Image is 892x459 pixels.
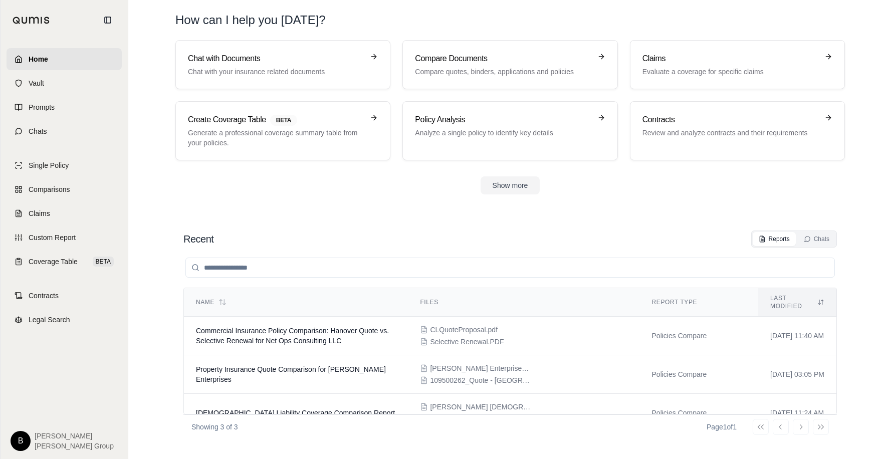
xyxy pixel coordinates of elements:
p: Compare quotes, binders, applications and policies [415,67,591,77]
td: Policies Compare [640,317,759,355]
span: Legal Search [29,315,70,325]
h3: Compare Documents [415,53,591,65]
div: Chats [804,235,829,243]
img: Qumis Logo [13,17,50,24]
span: Prompts [29,102,55,112]
td: [DATE] 11:24 AM [758,394,836,432]
span: BETA [270,115,297,126]
button: Collapse sidebar [100,12,116,28]
span: [PERSON_NAME] Group [35,441,114,451]
span: 109500262_Quote - Avondale Property - Hothem - for.PDF [430,375,530,385]
td: [DATE] 03:05 PM [758,355,836,394]
a: Policy AnalysisAnalyze a single policy to identify key details [402,101,617,160]
a: Vault [7,72,122,94]
div: Reports [759,235,790,243]
a: Chat with DocumentsChat with your insurance related documents [175,40,390,89]
button: Show more [481,176,540,194]
div: B [11,431,31,451]
td: [DATE] 11:40 AM [758,317,836,355]
p: Analyze a single policy to identify key details [415,128,591,138]
span: Contracts [29,291,59,301]
span: Selective Renewal.PDF [430,337,504,347]
h3: Contracts [642,114,818,126]
span: Vault [29,78,44,88]
button: Reports [753,232,796,246]
p: Review and analyze contracts and their requirements [642,128,818,138]
a: Prompts [7,96,122,118]
span: [PERSON_NAME] [35,431,114,441]
span: Single Policy [29,160,69,170]
div: Page 1 of 1 [707,422,737,432]
span: Pleasant Hill Baptist Church Liability Coverage Comparison Report [196,409,395,417]
a: Create Coverage TableBETAGenerate a professional coverage summary table from your policies. [175,101,390,160]
span: Glatfelter Pleasant Hill Baptist Church.PDF [430,402,530,412]
a: Contracts [7,285,122,307]
span: BETA [93,257,114,267]
a: ContractsReview and analyze contracts and their requirements [630,101,845,160]
p: Showing 3 of 3 [191,422,238,432]
h3: Chat with Documents [188,53,364,65]
h2: Recent [183,232,213,246]
span: Chats [29,126,47,136]
h1: How can I help you [DATE]? [175,12,845,28]
td: Policies Compare [640,355,759,394]
a: ClaimsEvaluate a coverage for specific claims [630,40,845,89]
h3: Create Coverage Table [188,114,364,126]
a: Chats [7,120,122,142]
p: Chat with your insurance related documents [188,67,364,77]
span: Claims [29,208,50,218]
a: Custom Report [7,226,122,249]
h3: Claims [642,53,818,65]
span: Commercial Insurance Policy Comparison: Hanover Quote vs. Selective Renewal for Net Ops Consultin... [196,327,389,345]
p: Generate a professional coverage summary table from your policies. [188,128,364,148]
a: Legal Search [7,309,122,331]
a: Home [7,48,122,70]
span: Coverage Table [29,257,78,267]
a: Claims [7,202,122,224]
button: Chats [798,232,835,246]
span: Hothem Enterprises Quote MQ05064723-000_QP_LizCast.PDF [430,363,530,373]
p: Evaluate a coverage for specific claims [642,67,818,77]
a: Comparisons [7,178,122,200]
a: Single Policy [7,154,122,176]
th: Files [408,288,639,317]
span: Home [29,54,48,64]
a: Coverage TableBETA [7,251,122,273]
div: Name [196,298,396,306]
div: Last modified [770,294,824,310]
span: Property Insurance Quote Comparison for Hothem Enterprises [196,365,386,383]
td: Policies Compare [640,394,759,432]
span: CLQuoteProposal.pdf [430,325,498,335]
th: Report Type [640,288,759,317]
h3: Policy Analysis [415,114,591,126]
span: Custom Report [29,233,76,243]
span: Comparisons [29,184,70,194]
a: Compare DocumentsCompare quotes, binders, applications and policies [402,40,617,89]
